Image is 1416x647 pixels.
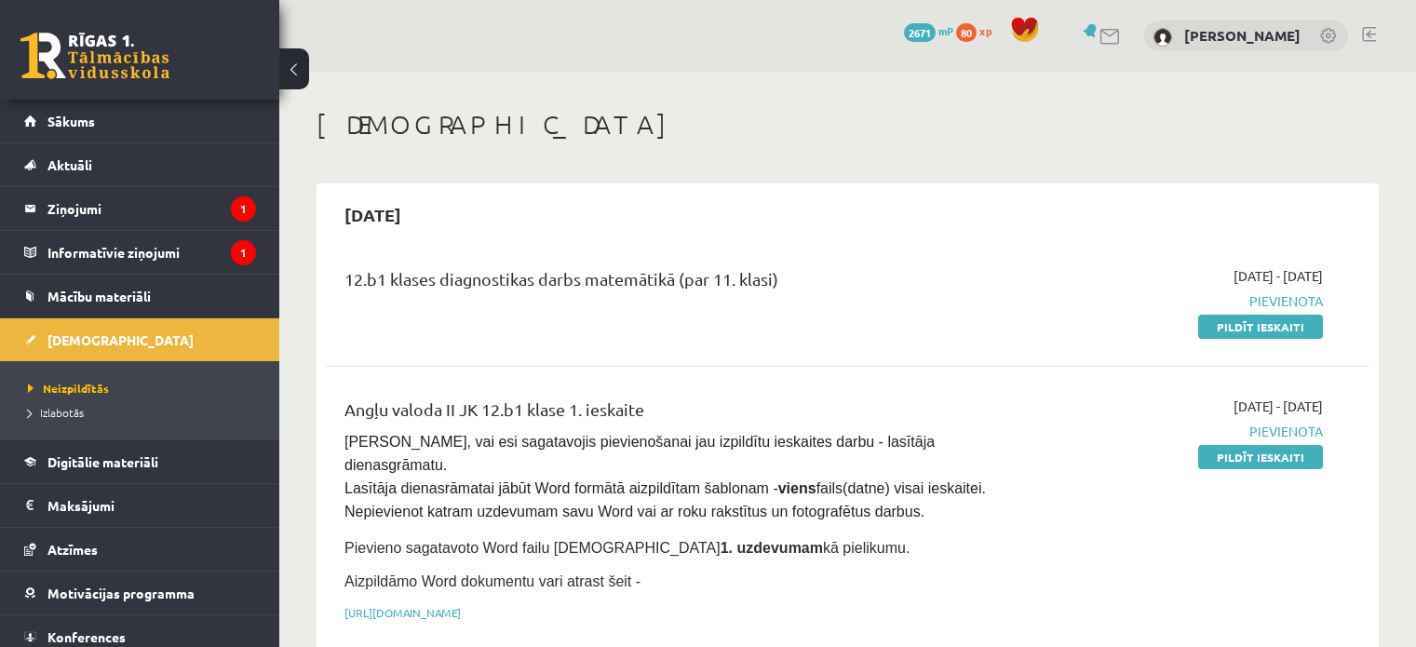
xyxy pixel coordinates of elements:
[344,397,988,431] div: Angļu valoda II JK 12.b1 klase 1. ieskaite
[344,573,641,589] span: Aizpildāmo Word dokumentu vari atrast šeit -
[231,240,256,265] i: 1
[24,484,256,527] a: Maksājumi
[20,33,169,79] a: Rīgas 1. Tālmācības vidusskola
[1153,28,1172,47] img: Viktorija Dreimane
[344,266,988,301] div: 12.b1 klases diagnostikas darbs matemātikā (par 11. klasi)
[344,540,910,556] span: Pievieno sagatavoto Word failu [DEMOGRAPHIC_DATA] kā pielikumu.
[1198,445,1323,469] a: Pildīt ieskaiti
[778,480,816,496] strong: viens
[24,275,256,317] a: Mācību materiāli
[47,156,92,173] span: Aktuāli
[47,113,95,129] span: Sākums
[24,100,256,142] a: Sākums
[231,196,256,222] i: 1
[47,541,98,558] span: Atzīmes
[47,585,195,601] span: Motivācijas programma
[317,109,1379,141] h1: [DEMOGRAPHIC_DATA]
[1234,266,1323,286] span: [DATE] - [DATE]
[47,187,256,230] legend: Ziņojumi
[938,23,953,38] span: mP
[904,23,953,38] a: 2671 mP
[1234,397,1323,416] span: [DATE] - [DATE]
[956,23,977,42] span: 80
[28,405,84,420] span: Izlabotās
[47,331,194,348] span: [DEMOGRAPHIC_DATA]
[344,605,461,620] a: [URL][DOMAIN_NAME]
[904,23,936,42] span: 2671
[24,528,256,571] a: Atzīmes
[344,434,990,519] span: [PERSON_NAME], vai esi sagatavojis pievienošanai jau izpildītu ieskaites darbu - lasītāja dienasg...
[24,440,256,483] a: Digitālie materiāli
[24,572,256,614] a: Motivācijas programma
[24,187,256,230] a: Ziņojumi1
[979,23,991,38] span: xp
[47,288,151,304] span: Mācību materiāli
[47,484,256,527] legend: Maksājumi
[28,404,261,421] a: Izlabotās
[47,231,256,274] legend: Informatīvie ziņojumi
[1198,315,1323,339] a: Pildīt ieskaiti
[956,23,1001,38] a: 80 xp
[1016,422,1323,441] span: Pievienota
[24,231,256,274] a: Informatīvie ziņojumi1
[24,318,256,361] a: [DEMOGRAPHIC_DATA]
[326,193,420,236] h2: [DATE]
[24,143,256,186] a: Aktuāli
[47,628,126,645] span: Konferences
[1016,291,1323,311] span: Pievienota
[47,453,158,470] span: Digitālie materiāli
[28,381,109,396] span: Neizpildītās
[1184,26,1301,45] a: [PERSON_NAME]
[28,380,261,397] a: Neizpildītās
[721,540,823,556] strong: 1. uzdevumam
